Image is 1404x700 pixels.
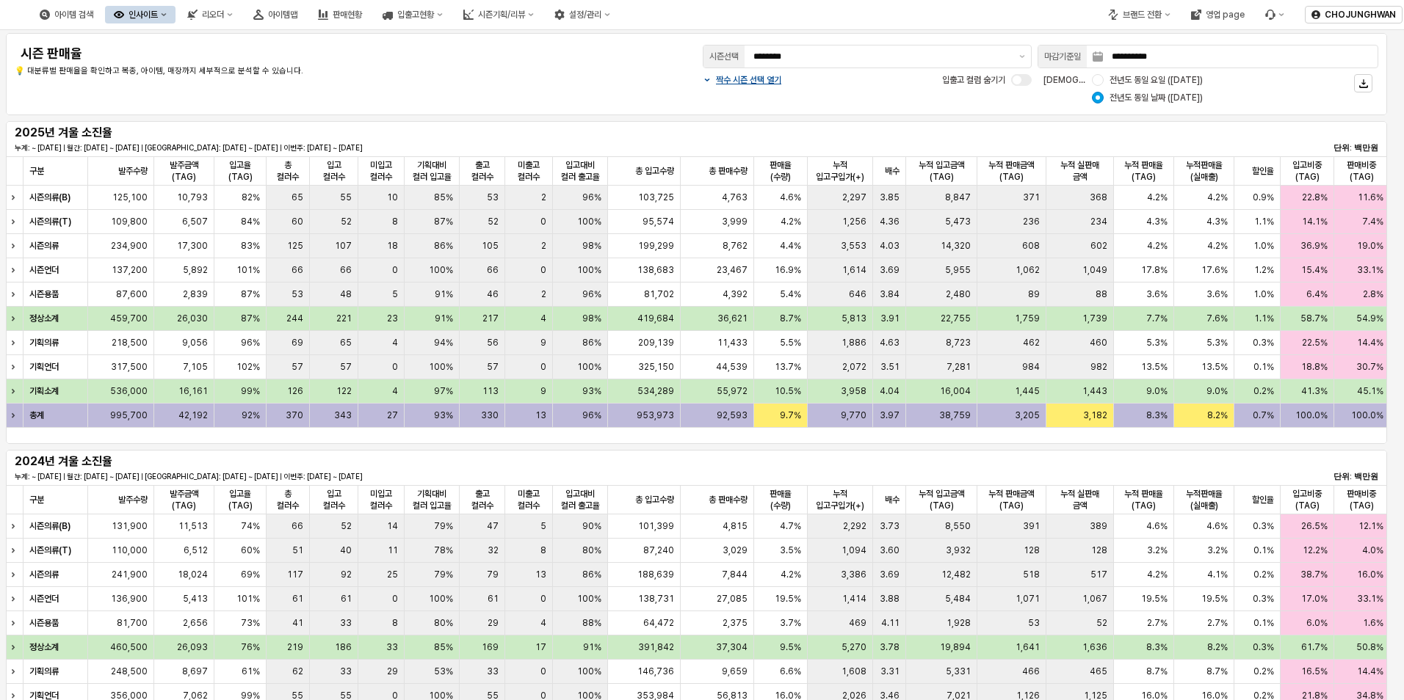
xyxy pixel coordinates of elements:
[236,361,260,373] span: 102%
[6,210,25,233] div: Expand row
[1206,288,1228,300] span: 3.6%
[1090,216,1107,227] span: 234
[1300,313,1328,324] span: 58.7%
[105,6,175,23] div: 인사이트
[397,10,434,20] div: 입출고현황
[316,488,352,511] span: 입고 컬러수
[1206,313,1228,324] span: 7.6%
[242,192,260,203] span: 82%
[1013,45,1031,68] button: 제안 사항 표시
[6,539,25,562] div: Expand row
[1252,165,1274,177] span: 할인율
[541,240,546,252] span: 2
[1358,192,1383,203] span: 11.6%
[1044,49,1081,64] div: 마감기준일
[129,10,158,20] div: 인사이트
[177,240,208,252] span: 17,300
[309,6,371,23] button: 판매현황
[1090,240,1107,252] span: 602
[245,6,306,23] div: 아이템맵
[1253,192,1274,203] span: 0.9%
[392,288,398,300] span: 5
[29,494,44,506] span: 구분
[435,288,453,300] span: 91%
[292,361,303,373] span: 57
[885,165,900,177] span: 배수
[1357,337,1383,349] span: 14.4%
[1356,313,1383,324] span: 54.9%
[1201,264,1228,276] span: 17.6%
[29,216,71,227] strong: 시즌의류(T)
[1096,288,1107,300] span: 88
[945,216,971,227] span: 5,473
[112,192,148,203] span: 125,100
[6,587,25,610] div: Expand row
[635,494,674,506] span: 총 입고수량
[272,488,303,511] span: 총 컬러수
[177,313,208,324] span: 26,030
[292,288,303,300] span: 53
[292,337,303,349] span: 69
[1325,9,1396,21] p: CHOJUNGHWAN
[1090,337,1107,349] span: 460
[1120,159,1168,183] span: 누적 판매율(TAG)
[110,313,148,324] span: 459,700
[340,337,352,349] span: 65
[540,216,546,227] span: 0
[842,313,866,324] span: 5,813
[716,74,781,86] p: 짝수 시즌 선택 열기
[287,240,303,252] span: 125
[577,361,601,373] span: 100%
[717,313,748,324] span: 36,621
[880,313,900,324] span: 3.91
[1253,240,1274,252] span: 1.0%
[482,240,499,252] span: 105
[582,192,601,203] span: 96%
[1302,337,1328,349] span: 22.5%
[1305,6,1403,23] button: CHOJUNGHWAN
[780,288,801,300] span: 5.4%
[559,488,601,511] span: 입고대비 컬러 출고율
[29,289,59,299] strong: 시즌용품
[941,240,971,252] span: 14,320
[577,216,601,227] span: 100%
[945,192,971,203] span: 8,847
[374,6,452,23] button: 입출고현황
[1028,288,1040,300] span: 89
[1182,6,1253,23] div: 영업 page
[1254,313,1274,324] span: 1.1%
[722,192,748,203] span: 4,763
[6,635,25,659] div: Expand row
[540,361,546,373] span: 0
[541,288,546,300] span: 2
[220,159,260,183] span: 입고율(TAG)
[1022,240,1040,252] span: 608
[1023,216,1040,227] span: 236
[912,159,971,183] span: 누적 입고금액(TAG)
[455,6,543,23] div: 시즌기획/리뷰
[340,361,352,373] span: 57
[29,265,59,275] strong: 시즌언더
[1082,264,1107,276] span: 1,049
[760,488,801,511] span: 판매율(수량)
[241,313,260,324] span: 87%
[1252,494,1274,506] span: 할인율
[434,216,453,227] span: 87%
[780,337,801,349] span: 5.5%
[1362,216,1383,227] span: 7.4%
[635,165,674,177] span: 총 입고수량
[880,288,900,300] span: 3.84
[983,159,1040,183] span: 누적 판매금액(TAG)
[1147,240,1168,252] span: 4.2%
[842,216,866,227] span: 1,256
[1023,192,1040,203] span: 371
[717,264,748,276] span: 23,467
[781,216,801,227] span: 4.2%
[482,313,499,324] span: 217
[31,6,102,23] div: 아이템 검색
[644,288,674,300] span: 81,702
[1052,159,1107,183] span: 누적 실판매 금액
[6,331,25,354] div: Expand row
[880,216,900,227] span: 4.36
